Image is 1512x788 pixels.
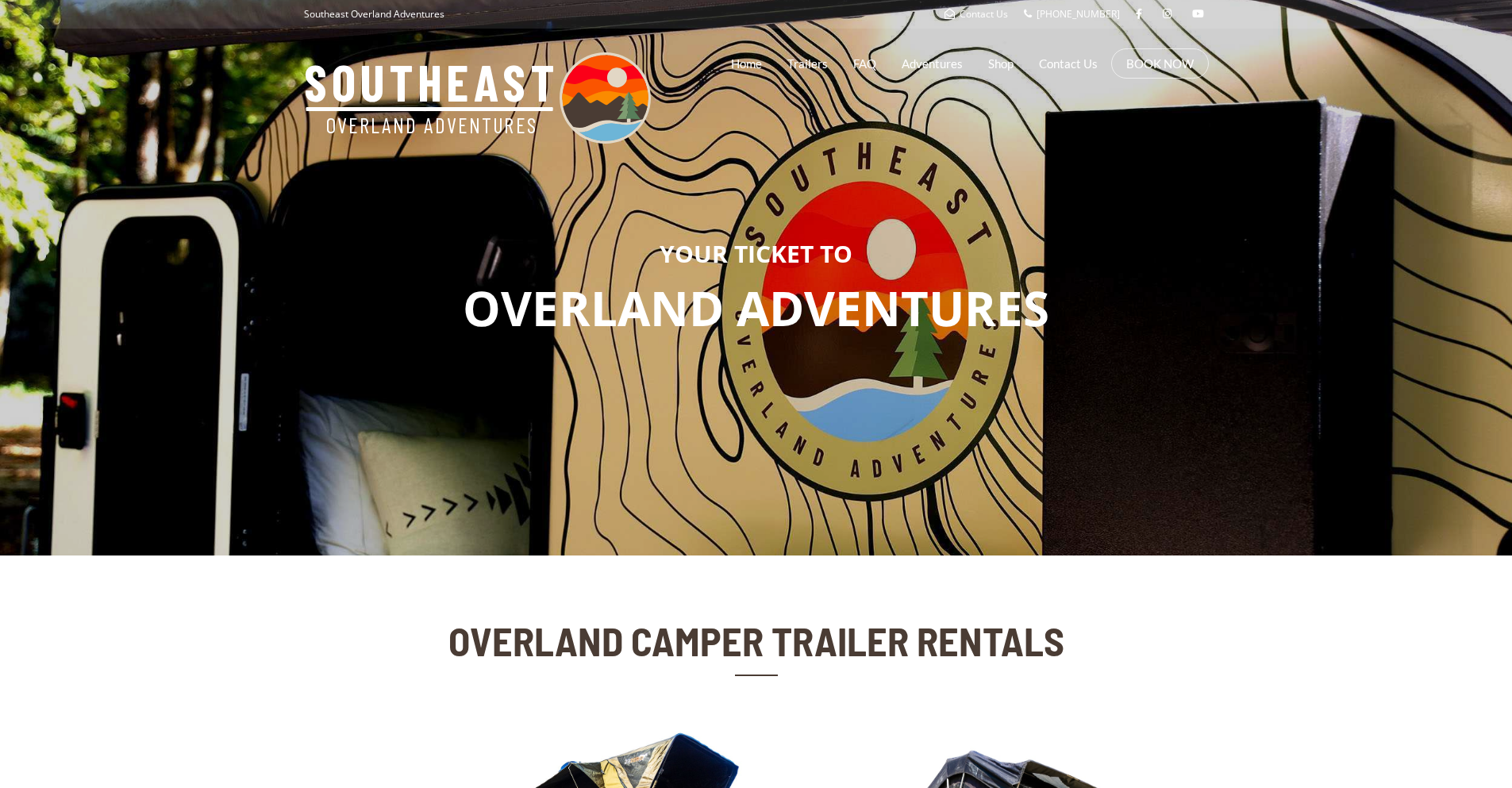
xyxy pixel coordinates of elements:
a: Trailers [787,44,828,83]
a: Shop [988,44,1014,83]
a: BOOK NOW [1126,56,1194,71]
img: Southeast Overland Adventures [304,52,651,144]
p: Southeast Overland Adventures [304,4,444,25]
span: [PHONE_NUMBER] [1037,7,1120,21]
a: Contact Us [1039,44,1098,83]
h3: YOUR TICKET TO [12,240,1500,267]
a: Adventures [902,44,963,83]
a: [PHONE_NUMBER] [1024,7,1120,21]
a: FAQ [853,44,876,83]
span: Contact Us [960,7,1008,21]
a: Contact Us [945,7,1008,21]
h2: OVERLAND CAMPER TRAILER RENTALS [444,619,1068,663]
a: Home [731,44,762,83]
p: OVERLAND ADVENTURES [12,275,1500,343]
